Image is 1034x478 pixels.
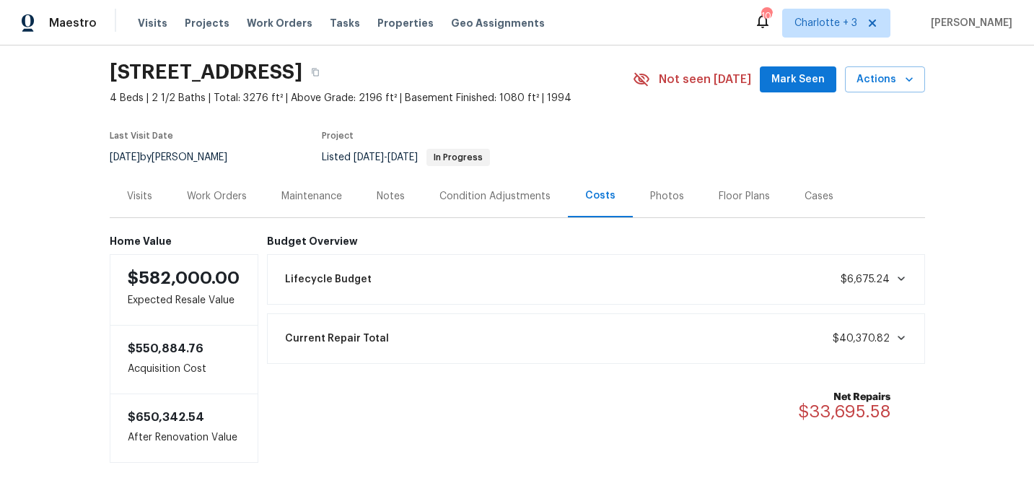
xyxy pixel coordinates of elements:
[110,394,259,463] div: After Renovation Value
[354,152,384,162] span: [DATE]
[798,390,890,404] b: Net Repairs
[128,343,203,355] span: $550,884.76
[187,189,247,204] div: Work Orders
[285,272,372,287] span: Lifecycle Budget
[377,189,405,204] div: Notes
[110,235,259,247] h6: Home Value
[285,331,389,346] span: Current Repair Total
[110,149,245,166] div: by [PERSON_NAME]
[798,403,890,420] span: $33,695.58
[281,189,342,204] div: Maintenance
[719,189,770,204] div: Floor Plans
[794,16,857,30] span: Charlotte + 3
[267,235,925,247] h6: Budget Overview
[322,131,354,140] span: Project
[110,65,302,79] h2: [STREET_ADDRESS]
[439,189,551,204] div: Condition Adjustments
[428,153,488,162] span: In Progress
[110,254,259,326] div: Expected Resale Value
[760,66,836,93] button: Mark Seen
[387,152,418,162] span: [DATE]
[771,71,825,89] span: Mark Seen
[128,412,204,423] span: $650,342.54
[650,189,684,204] div: Photos
[841,274,890,284] span: $6,675.24
[185,16,229,30] span: Projects
[138,16,167,30] span: Visits
[110,131,173,140] span: Last Visit Date
[110,152,140,162] span: [DATE]
[322,152,490,162] span: Listed
[110,326,259,394] div: Acquisition Cost
[451,16,545,30] span: Geo Assignments
[302,59,328,85] button: Copy Address
[925,16,1012,30] span: [PERSON_NAME]
[127,189,152,204] div: Visits
[377,16,434,30] span: Properties
[585,188,615,203] div: Costs
[761,9,771,23] div: 106
[128,269,240,287] span: $582,000.00
[833,334,890,344] span: $40,370.82
[247,16,312,30] span: Work Orders
[330,18,360,28] span: Tasks
[845,66,925,93] button: Actions
[805,189,833,204] div: Cases
[354,152,418,162] span: -
[110,91,633,105] span: 4 Beds | 2 1/2 Baths | Total: 3276 ft² | Above Grade: 2196 ft² | Basement Finished: 1080 ft² | 1994
[49,16,97,30] span: Maestro
[659,72,751,87] span: Not seen [DATE]
[856,71,913,89] span: Actions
